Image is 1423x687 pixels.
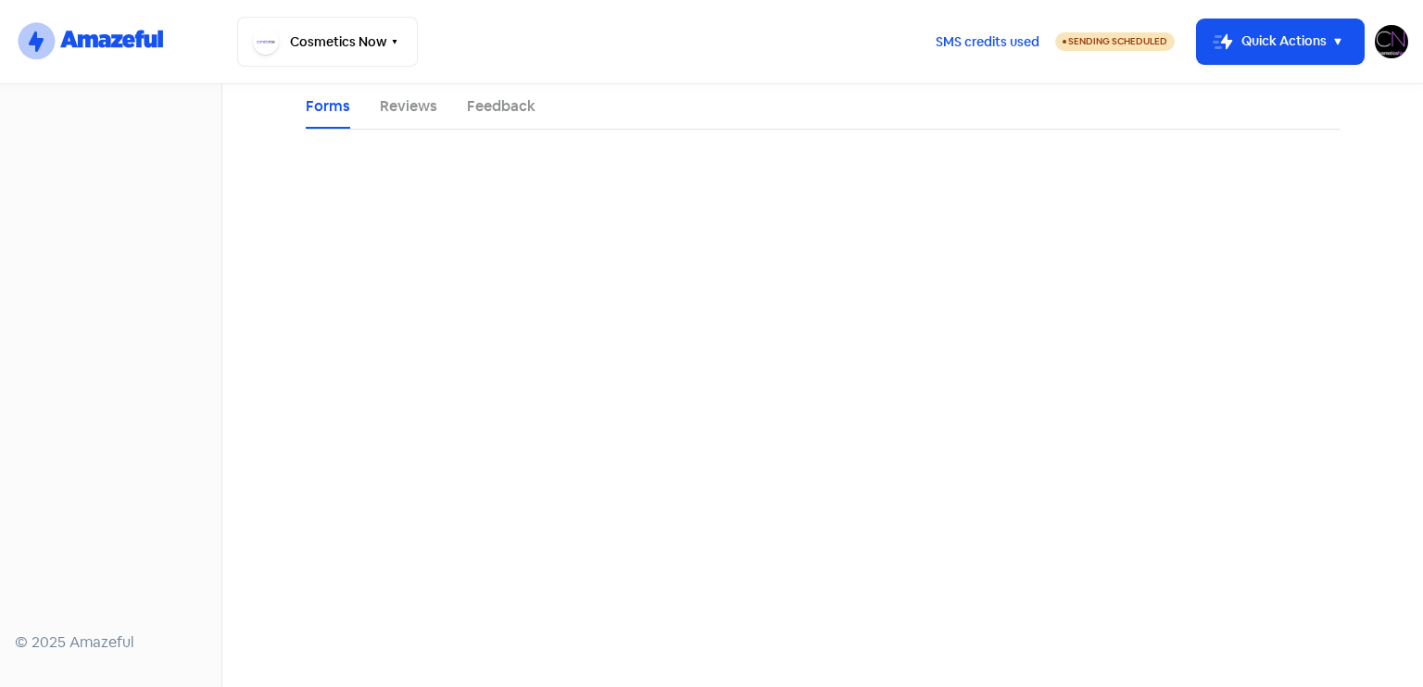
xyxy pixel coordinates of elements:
span: Sending Scheduled [1068,35,1167,47]
a: Sending Scheduled [1055,31,1175,53]
button: Cosmetics Now [237,17,418,67]
div: © 2025 Amazeful [15,631,207,654]
img: User [1375,25,1408,58]
button: Quick Actions [1197,19,1364,64]
a: Reviews [380,95,437,118]
span: SMS credits used [936,32,1039,52]
a: Feedback [467,95,535,118]
a: Forms [306,95,350,118]
a: SMS credits used [920,31,1055,50]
